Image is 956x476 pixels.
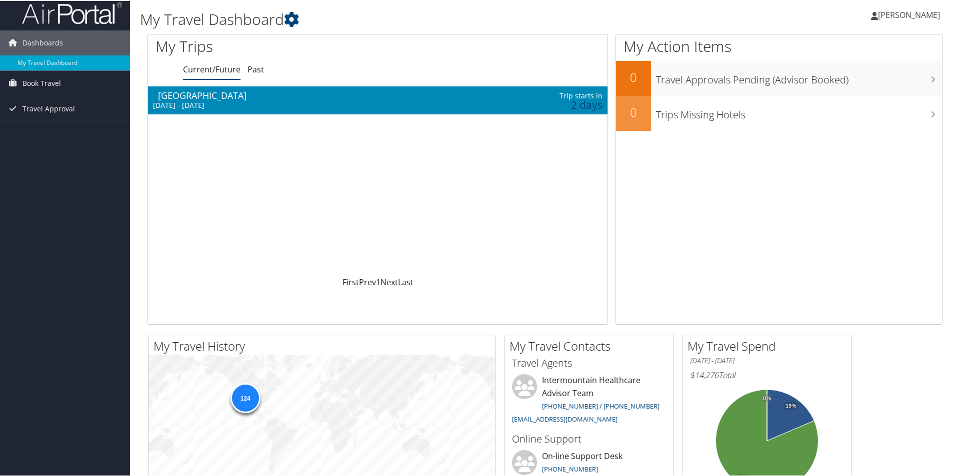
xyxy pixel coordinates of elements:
h6: Total [690,369,844,380]
tspan: 19% [785,402,796,408]
a: 1 [376,276,380,287]
h6: [DATE] - [DATE] [690,355,844,365]
h2: 0 [616,103,651,120]
li: Intermountain Healthcare Advisor Team [507,373,671,427]
a: First [342,276,359,287]
h1: My Trips [155,35,408,56]
a: Current/Future [183,63,240,74]
a: [PHONE_NUMBER] [542,464,598,473]
a: Last [398,276,413,287]
h2: 0 [616,68,651,85]
div: Trip starts in [498,90,602,99]
h2: My Travel History [153,337,495,354]
h1: My Travel Dashboard [140,8,680,29]
h2: My Travel Contacts [509,337,673,354]
h3: Travel Agents [512,355,666,369]
h2: My Travel Spend [687,337,851,354]
a: Prev [359,276,376,287]
h3: Trips Missing Hotels [656,102,942,121]
h3: Online Support [512,431,666,445]
img: airportal-logo.png [22,0,122,24]
h3: Travel Approvals Pending (Advisor Booked) [656,67,942,86]
span: $14,276 [690,369,718,380]
h1: My Action Items [616,35,942,56]
div: 124 [230,382,260,412]
div: [GEOGRAPHIC_DATA] [158,90,440,99]
a: [PHONE_NUMBER] / [PHONE_NUMBER] [542,401,659,410]
span: Travel Approval [22,95,75,120]
a: 0Travel Approvals Pending (Advisor Booked) [616,60,942,95]
span: Book Travel [22,70,61,95]
a: Past [247,63,264,74]
div: [DATE] - [DATE] [153,100,435,109]
a: Next [380,276,398,287]
a: 0Trips Missing Hotels [616,95,942,130]
tspan: 0% [763,395,771,401]
span: Dashboards [22,29,63,54]
span: [PERSON_NAME] [878,8,940,19]
div: 2 days [498,99,602,108]
a: [EMAIL_ADDRESS][DOMAIN_NAME] [512,414,617,423]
